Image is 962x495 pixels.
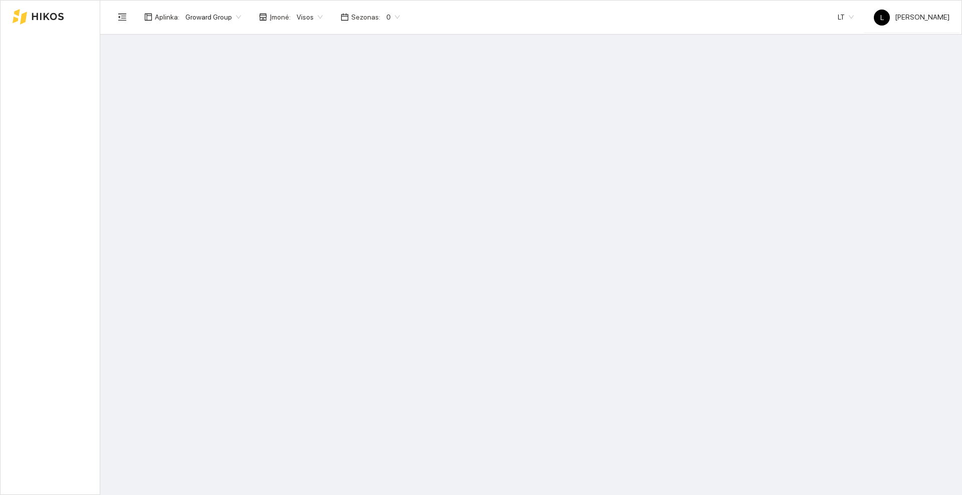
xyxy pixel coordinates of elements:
[155,12,179,23] span: Aplinka :
[386,10,400,25] span: 0
[118,13,127,22] span: menu-fold
[341,13,349,21] span: calendar
[144,13,152,21] span: layout
[185,10,241,25] span: Groward Group
[259,13,267,21] span: shop
[297,10,323,25] span: Visos
[838,10,854,25] span: LT
[874,13,949,21] span: [PERSON_NAME]
[351,12,380,23] span: Sezonas :
[270,12,291,23] span: Įmonė :
[880,10,884,26] span: L
[112,7,132,27] button: menu-fold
